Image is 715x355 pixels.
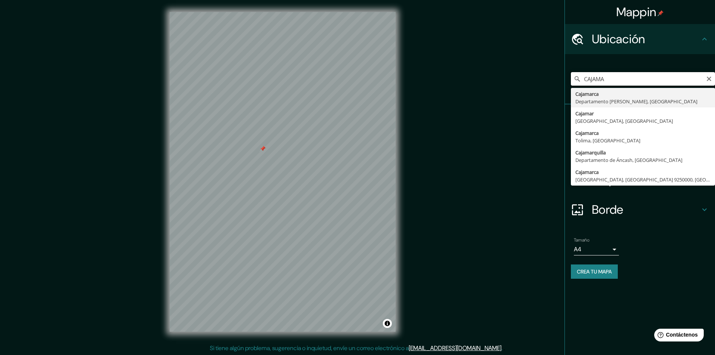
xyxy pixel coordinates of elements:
font: Si tiene algún problema, sugerencia o inquietud, envíe un correo electrónico a [210,344,409,352]
font: Borde [592,202,623,218]
font: Crea tu mapa [577,268,612,275]
input: Elige tu ciudad o zona [571,72,715,86]
div: A4 [574,243,619,255]
iframe: Lanzador de widgets de ayuda [648,326,707,347]
div: Borde [565,195,715,225]
font: Cajamarquilla [575,149,606,156]
font: Mappin [616,4,656,20]
font: Departamento [PERSON_NAME], [GEOGRAPHIC_DATA] [575,98,697,105]
img: pin-icon.png [658,10,664,16]
div: Disposición [565,165,715,195]
font: Ubicación [592,31,645,47]
div: Estilo [565,134,715,165]
font: Tamaño [574,237,589,243]
font: Cajamar [575,110,594,117]
font: A4 [574,245,581,253]
font: Departamento de Áncash, [GEOGRAPHIC_DATA] [575,157,682,163]
font: . [503,344,504,352]
div: Ubicación [565,24,715,54]
button: Activar o desactivar atribución [383,319,392,328]
font: . [504,344,505,352]
button: Crea tu mapa [571,264,618,279]
div: Patas [565,104,715,134]
canvas: Mapa [170,12,396,332]
font: Cajamarca [575,130,599,136]
a: [EMAIL_ADDRESS][DOMAIN_NAME] [409,344,501,352]
font: . [501,344,503,352]
font: [GEOGRAPHIC_DATA], [GEOGRAPHIC_DATA] [575,118,673,124]
button: Claro [706,75,712,82]
font: Cajamarca [575,169,599,175]
font: Cajamarca [575,91,599,97]
font: Tolima, [GEOGRAPHIC_DATA] [575,137,640,144]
